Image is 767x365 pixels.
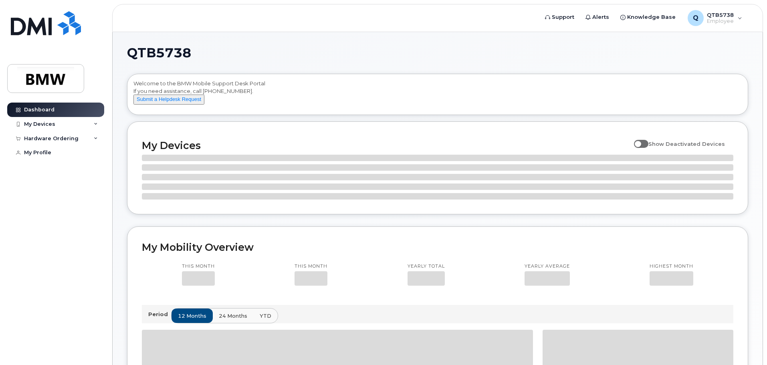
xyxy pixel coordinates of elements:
[133,96,204,102] a: Submit a Helpdesk Request
[142,241,733,253] h2: My Mobility Overview
[133,80,742,112] div: Welcome to the BMW Mobile Support Desk Portal If you need assistance, call [PHONE_NUMBER].
[148,311,171,318] p: Period
[295,263,327,270] p: This month
[408,263,445,270] p: Yearly total
[260,312,271,320] span: YTD
[650,263,693,270] p: Highest month
[648,141,725,147] span: Show Deactivated Devices
[219,312,247,320] span: 24 months
[133,95,204,105] button: Submit a Helpdesk Request
[127,47,191,59] span: QTB5738
[525,263,570,270] p: Yearly average
[142,139,630,151] h2: My Devices
[634,136,640,143] input: Show Deactivated Devices
[182,263,215,270] p: This month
